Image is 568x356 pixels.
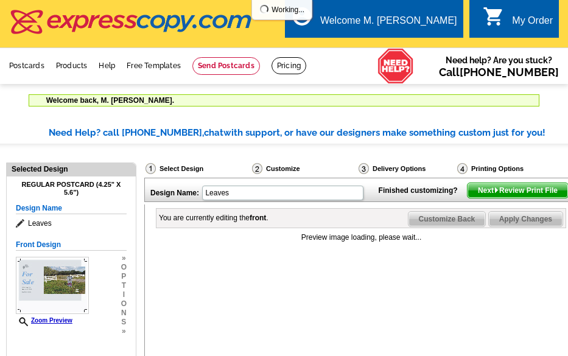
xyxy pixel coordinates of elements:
[379,186,465,195] strong: Finished customizing?
[439,54,559,79] span: Need help? Are you stuck?
[439,66,559,79] span: Call
[9,61,44,70] a: Postcards
[483,5,505,27] i: shopping_cart
[121,290,127,299] span: i
[320,15,457,32] div: Welcome M. [PERSON_NAME]
[377,48,414,84] img: help
[204,127,223,138] span: chat
[357,162,456,175] div: Delivery Options
[121,318,127,327] span: s
[16,317,72,324] a: Zoom Preview
[16,181,127,197] h4: Regular Postcard (4.25" x 5.6")
[512,15,553,32] div: My Order
[150,189,199,197] strong: Design Name:
[250,214,266,222] b: front
[494,187,499,193] img: button-next-arrow-white.png
[121,281,127,290] span: t
[7,163,136,175] div: Selected Design
[56,61,88,70] a: Products
[46,96,175,105] span: Welcome back, M. [PERSON_NAME].
[489,212,563,226] span: Apply Changes
[16,239,127,251] h5: Front Design
[121,263,127,272] span: o
[156,232,566,243] div: Preview image loading, please wait...
[359,163,369,174] img: Delivery Options
[16,257,89,314] img: frontsmallthumbnail.jpg
[121,327,127,336] span: »
[460,66,559,79] a: [PHONE_NUMBER]
[99,61,115,70] a: Help
[483,13,553,29] a: shopping_cart My Order
[146,163,156,174] img: Select Design
[252,163,262,174] img: Customize
[457,163,468,174] img: Printing Options & Summary
[468,183,568,198] span: Next Review Print File
[144,162,251,178] div: Select Design
[16,203,127,214] h5: Design Name
[251,162,357,178] div: Customize
[121,272,127,281] span: p
[408,212,486,226] span: Customize Back
[259,4,269,14] img: loading...
[121,254,127,263] span: »
[159,212,268,223] div: You are currently editing the .
[121,309,127,318] span: n
[456,162,564,175] div: Printing Options
[127,61,181,70] a: Free Templates
[121,299,127,309] span: o
[16,217,127,229] span: Leaves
